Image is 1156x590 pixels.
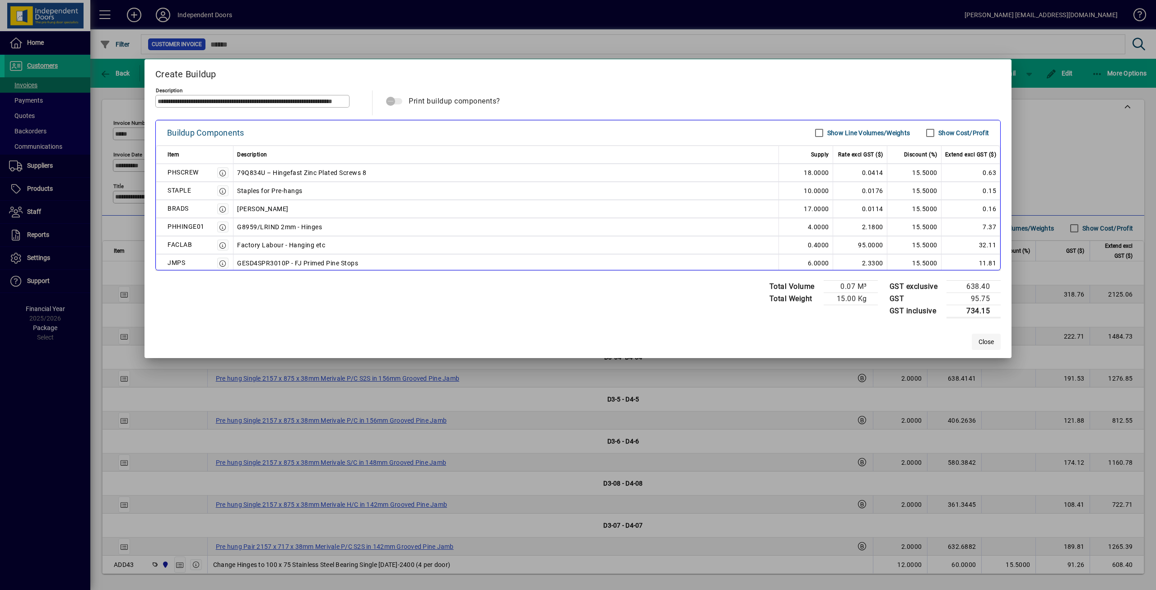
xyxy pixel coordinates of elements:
[233,182,779,200] td: Staples for Pre-hangs
[156,87,182,93] mat-label: Description
[409,97,500,105] span: Print buildup components?
[942,200,1001,218] td: 0.16
[887,218,942,236] td: 15.5000
[942,218,1001,236] td: 7.37
[779,254,833,272] td: 6.0000
[887,164,942,182] td: 15.5000
[904,149,937,160] span: Discount (%)
[811,149,829,160] span: Supply
[233,236,779,254] td: Factory Labour - Hanging etc
[168,239,192,250] div: FACLAB
[942,164,1001,182] td: 0.63
[837,167,883,178] div: 0.0414
[942,182,1001,200] td: 0.15
[838,149,883,160] span: Rate excl GST ($)
[168,203,189,214] div: BRADS
[837,258,883,269] div: 2.3300
[168,221,205,232] div: PHHINGE01
[979,337,994,347] span: Close
[885,280,947,293] td: GST exclusive
[779,164,833,182] td: 18.0000
[837,222,883,232] div: 2.1800
[946,293,1001,305] td: 95.75
[779,182,833,200] td: 10.0000
[824,293,878,305] td: 15.00 Kg
[233,254,779,272] td: GESD4SPR3010P - FJ Primed Pine Stops
[942,236,1001,254] td: 32.11
[237,149,267,160] span: Description
[972,334,1001,350] button: Close
[168,167,199,178] div: PHSCREW
[765,293,824,305] td: Total Weight
[837,203,883,214] div: 0.0114
[946,305,1001,317] td: 734.15
[945,149,997,160] span: Extend excl GST ($)
[887,182,942,200] td: 15.5000
[233,218,779,236] td: G8959/LRIND 2mm - Hinges
[824,280,878,293] td: 0.07 M³
[168,149,179,160] span: Item
[779,200,833,218] td: 17.0000
[885,305,947,317] td: GST inclusive
[233,200,779,218] td: [PERSON_NAME]
[942,254,1001,272] td: 11.81
[779,218,833,236] td: 4.0000
[887,254,942,272] td: 15.5000
[837,185,883,196] div: 0.0176
[837,240,883,250] div: 95.0000
[937,128,989,137] label: Show Cost/Profit
[825,128,910,137] label: Show Line Volumes/Weights
[887,200,942,218] td: 15.5000
[946,280,1001,293] td: 638.40
[885,293,947,305] td: GST
[144,59,1011,85] h2: Create Buildup
[167,126,244,140] div: Buildup Components
[779,236,833,254] td: 0.4000
[765,280,824,293] td: Total Volume
[887,236,942,254] td: 15.5000
[233,164,779,182] td: 79Q834U – Hingefast Zinc Plated Screws 8
[168,257,185,268] div: JMPS
[168,185,191,196] div: STAPLE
